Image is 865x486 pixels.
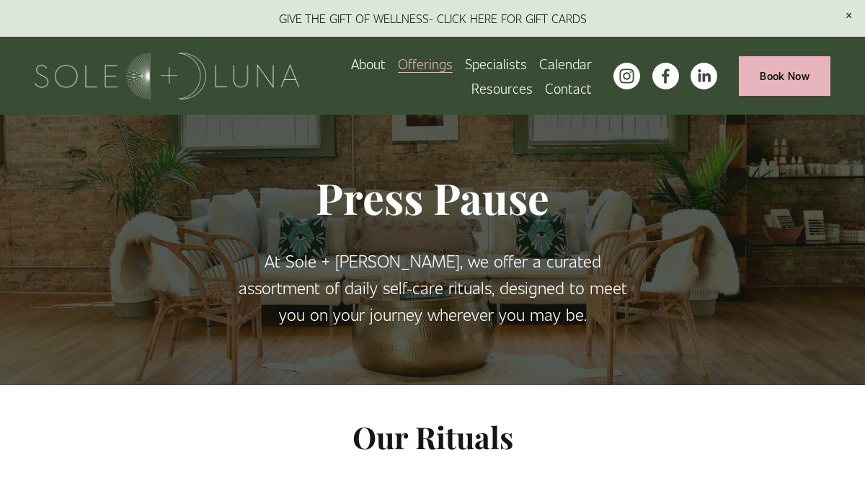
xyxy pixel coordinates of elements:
[471,76,533,100] a: folder dropdown
[351,51,386,76] a: About
[398,51,453,76] a: folder dropdown
[739,56,830,96] a: Book Now
[35,53,299,100] img: Sole + Luna
[471,77,533,99] span: Resources
[234,247,631,327] p: At Sole + [PERSON_NAME], we offer a curated assortment of daily self-care rituals, designed to me...
[398,53,453,74] span: Offerings
[35,413,830,461] p: Our Rituals
[652,63,679,89] a: facebook-unauth
[465,51,527,76] a: Specialists
[691,63,717,89] a: LinkedIn
[234,172,631,224] h1: Press Pause
[613,63,640,89] a: instagram-unauth
[545,76,592,100] a: Contact
[539,51,592,76] a: Calendar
